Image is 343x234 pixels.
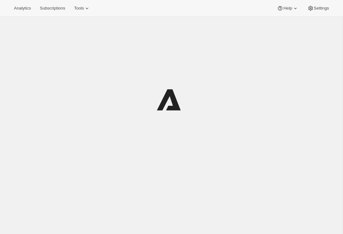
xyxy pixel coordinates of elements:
span: Settings [314,6,329,11]
span: Subscriptions [40,6,65,11]
span: Help [283,6,292,11]
button: Subscriptions [36,4,69,13]
span: Analytics [14,6,31,11]
button: Settings [304,4,333,13]
button: Help [273,4,302,13]
button: Tools [70,4,94,13]
button: Analytics [10,4,35,13]
span: Tools [74,6,84,11]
